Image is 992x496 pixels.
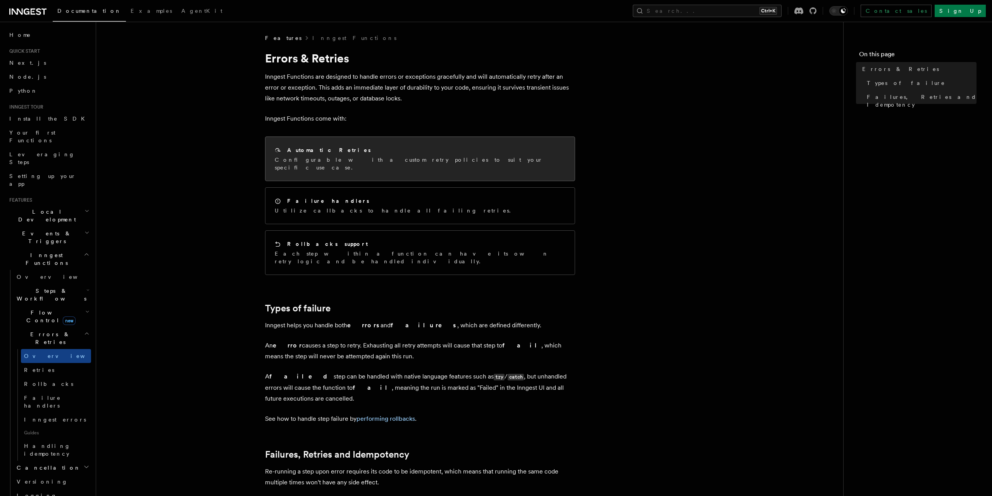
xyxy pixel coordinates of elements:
[265,449,409,460] a: Failures, Retries and Idempotency
[9,88,38,94] span: Python
[265,303,331,314] a: Types of failure
[287,197,369,205] h2: Failure handlers
[829,6,848,16] button: Toggle dark mode
[867,93,976,109] span: Failures, Retries and Idempotency
[17,479,68,485] span: Versioning
[265,51,575,65] h1: Errors & Retries
[633,5,782,17] button: Search...Ctrl+K
[269,373,334,380] strong: failed
[862,65,939,73] span: Errors & Retries
[6,197,32,203] span: Features
[356,415,415,422] a: performing rollbacks
[21,391,91,413] a: Failure handlers
[24,367,54,373] span: Retries
[265,466,575,488] p: Re-running a step upon error requires its code to be idempotent, which means that running the sam...
[9,31,31,39] span: Home
[6,112,91,126] a: Install the SDK
[14,309,85,324] span: Flow Control
[6,28,91,42] a: Home
[131,8,172,14] span: Examples
[265,113,575,124] p: Inngest Functions come with:
[21,377,91,391] a: Rollbacks
[391,321,457,329] strong: failures
[181,8,222,14] span: AgentKit
[275,250,565,265] p: Each step within a function can have its own retry logic and be handled individually.
[14,349,91,461] div: Errors & Retries
[21,427,91,439] span: Guides
[14,287,86,302] span: Steps & Workflows
[275,207,515,214] p: Utilize callbacks to handle all failing retries.
[759,7,777,15] kbd: Ctrl+K
[494,374,505,380] code: try
[9,173,76,187] span: Setting up your app
[24,395,61,409] span: Failure handlers
[265,413,575,424] p: See how to handle step failure by .
[14,327,91,349] button: Errors & Retries
[14,464,81,472] span: Cancellation
[6,48,40,54] span: Quick start
[9,130,55,143] span: Your first Functions
[6,126,91,147] a: Your first Functions
[17,274,96,280] span: Overview
[14,270,91,284] a: Overview
[9,60,46,66] span: Next.js
[21,413,91,427] a: Inngest errors
[6,230,84,245] span: Events & Triggers
[353,384,392,391] strong: fail
[265,71,575,104] p: Inngest Functions are designed to handle errors or exceptions gracefully and will automatically r...
[265,371,575,404] p: A step can be handled with native language features such as / , but unhandled errors will cause t...
[265,230,575,275] a: Rollbacks supportEach step within a function can have its own retry logic and be handled individu...
[287,240,368,248] h2: Rollbacks support
[24,381,73,387] span: Rollbacks
[859,50,976,62] h4: On this page
[126,2,177,21] a: Examples
[14,461,91,475] button: Cancellation
[864,90,976,112] a: Failures, Retries and Idempotency
[265,340,575,362] p: An causes a step to retry. Exhausting all retry attempts will cause that step to , which means th...
[347,321,381,329] strong: errors
[6,104,43,110] span: Inngest tour
[6,251,84,267] span: Inngest Functions
[861,5,932,17] a: Contact sales
[9,116,90,122] span: Install the SDK
[287,146,371,154] h2: Automatic Retries
[6,248,91,270] button: Inngest Functions
[14,284,91,306] button: Steps & Workflows
[6,169,91,191] a: Setting up your app
[24,353,104,359] span: Overview
[265,187,575,224] a: Failure handlersUtilize callbacks to handle all failing retries.
[21,349,91,363] a: Overview
[502,342,541,349] strong: fail
[6,56,91,70] a: Next.js
[14,306,91,327] button: Flow Controlnew
[9,151,75,165] span: Leveraging Steps
[21,363,91,377] a: Retries
[935,5,986,17] a: Sign Up
[177,2,227,21] a: AgentKit
[6,147,91,169] a: Leveraging Steps
[14,475,91,489] a: Versioning
[57,8,121,14] span: Documentation
[867,79,945,87] span: Types of failure
[53,2,126,22] a: Documentation
[9,74,46,80] span: Node.js
[14,330,84,346] span: Errors & Retries
[6,205,91,226] button: Local Development
[6,70,91,84] a: Node.js
[21,439,91,461] a: Handling idempotency
[859,62,976,76] a: Errors & Retries
[265,320,575,331] p: Inngest helps you handle both and , which are defined differently.
[508,374,524,380] code: catch
[864,76,976,90] a: Types of failure
[24,443,71,457] span: Handling idempotency
[265,137,575,181] a: Automatic RetriesConfigurable with a custom retry policies to suit your specific use case.
[63,316,76,325] span: new
[6,226,91,248] button: Events & Triggers
[273,342,302,349] strong: error
[275,156,565,171] p: Configurable with a custom retry policies to suit your specific use case.
[24,417,86,423] span: Inngest errors
[312,34,396,42] a: Inngest Functions
[6,208,84,223] span: Local Development
[6,84,91,98] a: Python
[265,34,301,42] span: Features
